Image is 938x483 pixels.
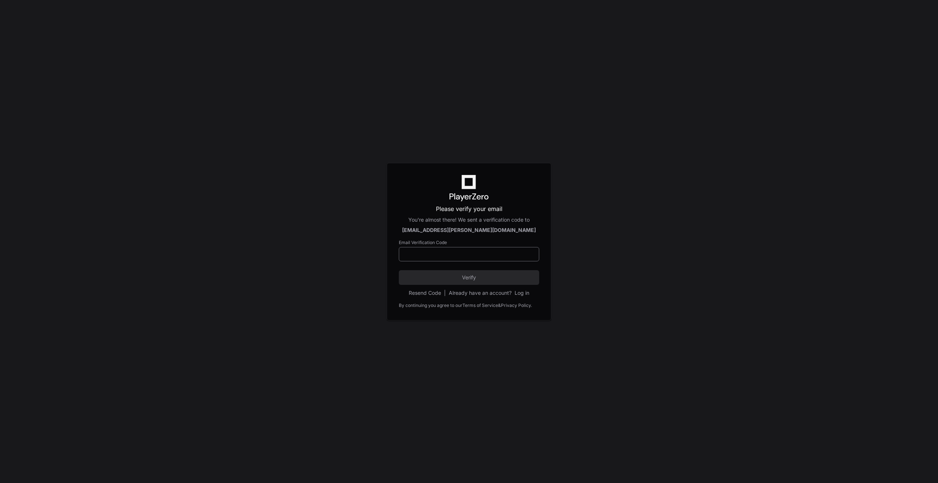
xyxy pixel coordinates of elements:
[501,303,532,308] a: Privacy Policy.
[399,240,539,246] label: Email Verification Code
[399,274,539,281] span: Verify
[399,303,462,308] div: By continuing you agree to our
[515,289,529,297] button: Log in
[498,303,501,308] div: &
[409,289,441,297] button: Resend Code
[462,303,498,308] a: Terms of Service
[399,226,539,234] div: [EMAIL_ADDRESS][PERSON_NAME][DOMAIN_NAME]
[449,289,529,297] div: Already have an account?
[444,289,446,297] span: |
[399,270,539,285] button: Verify
[399,204,539,213] p: Please verify your email
[399,216,539,223] div: You're almost there! We sent a verification code to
